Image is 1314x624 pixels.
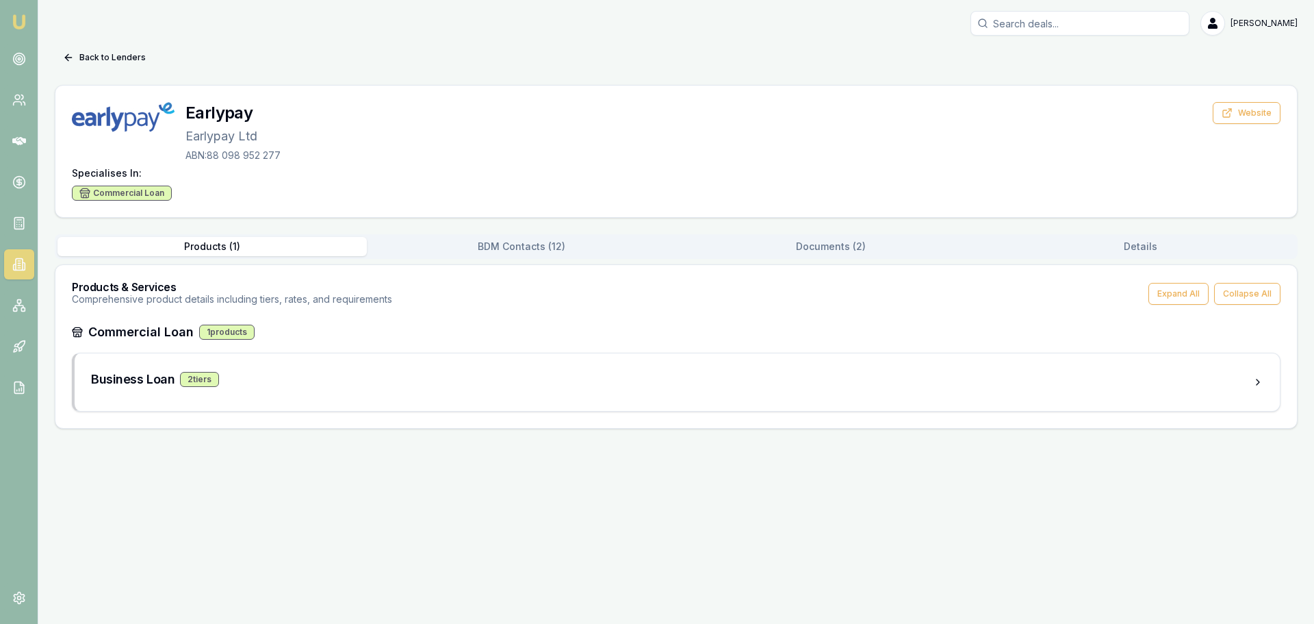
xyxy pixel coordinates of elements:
p: Comprehensive product details including tiers, rates, and requirements [72,292,392,306]
h3: Earlypay [185,102,281,124]
button: Collapse All [1214,283,1280,305]
img: emu-icon-u.png [11,14,27,30]
p: Earlypay Ltd [185,127,281,146]
input: Search deals [970,11,1189,36]
h3: Business Loan [91,370,175,389]
button: Documents ( 2 ) [676,237,985,256]
h3: Commercial Loan [88,323,194,342]
button: Website [1213,102,1280,124]
button: Products ( 1 ) [57,237,367,256]
span: [PERSON_NAME] [1231,18,1298,29]
img: Earlypay logo [72,102,175,132]
button: Expand All [1148,283,1209,305]
h4: Specialises In: [72,166,1280,180]
button: Details [985,237,1295,256]
div: 1 products [199,325,255,340]
h3: Products & Services [72,282,392,292]
button: Back to Lenders [55,47,154,68]
button: BDM Contacts ( 12 ) [367,237,676,256]
p: ABN: 88 098 952 277 [185,149,281,162]
div: Commercial Loan [72,186,172,201]
div: 2 tier s [180,372,219,387]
